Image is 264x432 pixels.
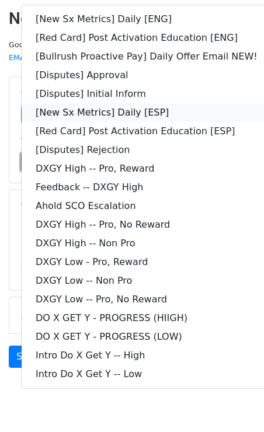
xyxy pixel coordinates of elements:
iframe: Chat Widget [206,376,264,432]
h2: New Campaign [9,9,255,29]
a: Send [9,346,47,368]
small: Google Sheet: [9,40,155,62]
